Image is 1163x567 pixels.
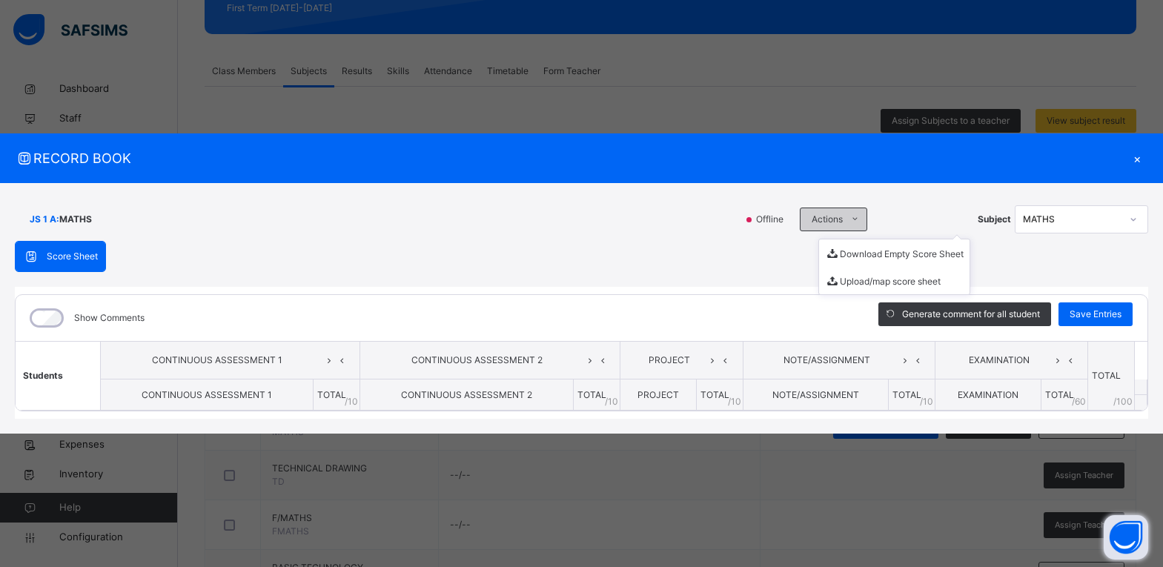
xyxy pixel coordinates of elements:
[142,389,272,400] span: CONTINUOUS ASSESSMENT 1
[902,308,1040,321] span: Generate comment for all student
[47,250,98,263] span: Score Sheet
[772,389,859,400] span: NOTE/ASSIGNMENT
[978,213,1011,226] span: Subject
[755,354,898,367] span: NOTE/ASSIGNMENT
[1113,395,1133,408] span: /100
[1045,389,1074,400] span: TOTAL
[1023,213,1121,226] div: MATHS
[577,389,606,400] span: TOTAL
[317,389,346,400] span: TOTAL
[112,354,323,367] span: CONTINUOUS ASSESSMENT 1
[371,354,583,367] span: CONTINUOUS ASSESSMENT 2
[74,311,145,325] label: Show Comments
[892,389,921,400] span: TOTAL
[30,213,59,226] span: JS 1 A :
[1072,395,1086,408] span: / 60
[345,395,358,408] span: / 10
[755,213,792,226] span: Offline
[1070,308,1121,321] span: Save Entries
[700,389,729,400] span: TOTAL
[958,389,1018,400] span: EXAMINATION
[637,389,679,400] span: PROJECT
[812,213,843,226] span: Actions
[23,370,63,381] span: Students
[605,395,618,408] span: / 10
[920,395,933,408] span: / 10
[819,267,970,294] li: dropdown-list-item-text-1
[728,395,741,408] span: / 10
[1104,515,1148,560] button: Open asap
[1126,148,1148,168] div: ×
[1088,342,1135,411] th: TOTAL
[15,148,1126,168] span: RECORD BOOK
[947,354,1051,367] span: EXAMINATION
[819,239,970,267] li: dropdown-list-item-text-0
[401,389,532,400] span: CONTINUOUS ASSESSMENT 2
[59,213,92,226] span: MATHS
[632,354,706,367] span: PROJECT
